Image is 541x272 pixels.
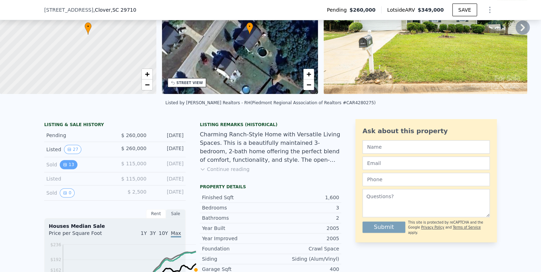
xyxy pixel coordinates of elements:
[176,80,203,85] div: STREET VIEW
[46,188,109,197] div: Sold
[46,132,109,139] div: Pending
[85,23,92,30] span: •
[44,6,93,13] span: [STREET_ADDRESS]
[46,145,109,154] div: Listed
[362,221,405,233] button: Submit
[246,22,253,35] div: •
[202,214,270,221] div: Bathrooms
[408,220,490,235] div: This site is protected by reCAPTCHA and the Google and apply.
[303,69,314,79] a: Zoom in
[307,80,311,89] span: −
[200,122,341,128] div: Listing Remarks (Historical)
[64,145,81,154] button: View historical data
[121,176,146,182] span: $ 115,000
[202,194,270,201] div: Finished Sqft
[128,189,146,195] span: $ 2,500
[44,122,186,129] div: LISTING & SALE HISTORY
[121,161,146,166] span: $ 115,000
[202,204,270,211] div: Bedrooms
[200,130,341,164] div: Charming Ranch-Style Home with Versatile Living Spaces. This is a beautifully maintained 3-bedroo...
[150,230,156,236] span: 3Y
[483,3,497,17] button: Show Options
[152,145,184,154] div: [DATE]
[303,79,314,90] a: Zoom out
[146,209,166,218] div: Rent
[270,245,339,252] div: Crawl Space
[159,230,168,236] span: 10Y
[452,4,477,16] button: SAVE
[49,223,181,230] div: Houses Median Sale
[152,175,184,182] div: [DATE]
[362,126,490,136] div: Ask about this property
[270,204,339,211] div: 3
[145,80,149,89] span: −
[270,194,339,201] div: 1,600
[152,188,184,197] div: [DATE]
[121,132,146,138] span: $ 260,000
[453,225,481,229] a: Terms of Service
[270,225,339,232] div: 2005
[152,132,184,139] div: [DATE]
[142,79,152,90] a: Zoom out
[60,188,75,197] button: View historical data
[270,214,339,221] div: 2
[50,242,61,247] tspan: $236
[327,6,349,13] span: Pending
[171,230,181,237] span: Max
[362,173,490,186] input: Phone
[307,70,311,78] span: +
[145,70,149,78] span: +
[49,230,115,241] div: Price per Square Foot
[142,69,152,79] a: Zoom in
[60,160,77,169] button: View historical data
[349,6,376,13] span: $260,000
[200,184,341,190] div: Property details
[270,235,339,242] div: 2005
[418,7,444,13] span: $349,000
[362,140,490,154] input: Name
[46,175,109,182] div: Listed
[246,23,253,30] span: •
[200,166,250,173] button: Continue reading
[421,225,444,229] a: Privacy Policy
[85,22,92,35] div: •
[121,146,146,151] span: $ 260,000
[202,225,270,232] div: Year Built
[46,160,109,169] div: Sold
[141,230,147,236] span: 1Y
[50,257,61,262] tspan: $192
[362,156,490,170] input: Email
[93,6,136,13] span: , Clover
[202,255,270,262] div: Siding
[165,100,376,105] div: Listed by [PERSON_NAME] Realtors - RH (Piedmont Regional Association of Realtors #CAR4280275)
[111,7,136,13] span: , SC 29710
[166,209,186,218] div: Sale
[152,160,184,169] div: [DATE]
[202,235,270,242] div: Year Improved
[387,6,418,13] span: Lotside ARV
[270,255,339,262] div: Siding (Alum/Vinyl)
[202,245,270,252] div: Foundation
